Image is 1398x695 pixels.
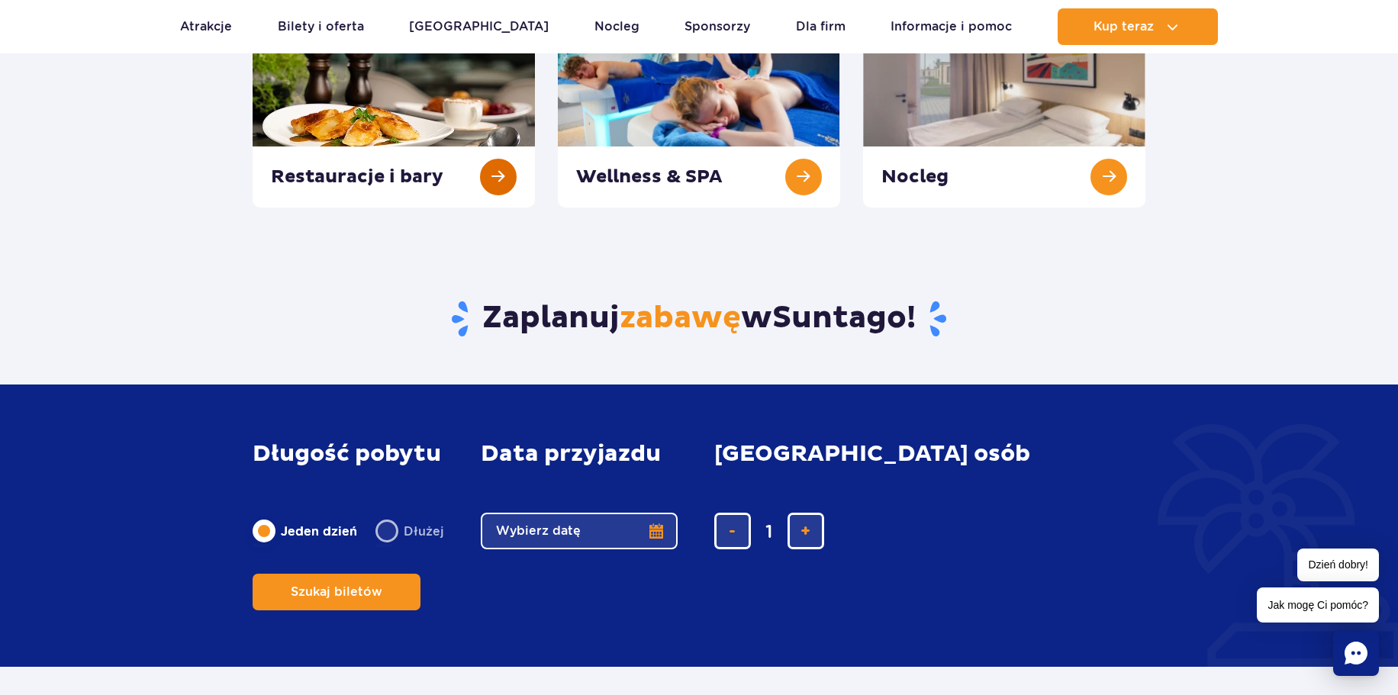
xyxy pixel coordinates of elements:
[409,8,549,45] a: [GEOGRAPHIC_DATA]
[253,410,1146,641] form: Planowanie wizyty w Park of Poland
[714,441,1030,467] span: [GEOGRAPHIC_DATA] osób
[253,299,1146,339] h3: Zaplanuj w !
[714,513,751,549] button: usuń bilet
[481,441,661,467] span: Data przyjazdu
[891,8,1012,45] a: Informacje i pomoc
[291,585,382,599] span: Szukaj biletów
[253,574,420,610] button: Szukaj biletów
[620,299,741,337] span: zabawę
[1257,587,1379,623] span: Jak mogę Ci pomóc?
[1058,8,1218,45] button: Kup teraz
[772,299,907,337] span: Suntago
[751,513,788,549] input: liczba biletów
[180,8,232,45] a: Atrakcje
[253,441,441,467] span: Długość pobytu
[796,8,846,45] a: Dla firm
[278,8,364,45] a: Bilety i oferta
[1297,549,1379,581] span: Dzień dobry!
[788,513,824,549] button: dodaj bilet
[685,8,750,45] a: Sponsorzy
[253,515,357,547] label: Jeden dzień
[1333,630,1379,676] div: Chat
[481,513,678,549] button: Wybierz datę
[375,515,444,547] label: Dłużej
[594,8,639,45] a: Nocleg
[1094,20,1154,34] span: Kup teraz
